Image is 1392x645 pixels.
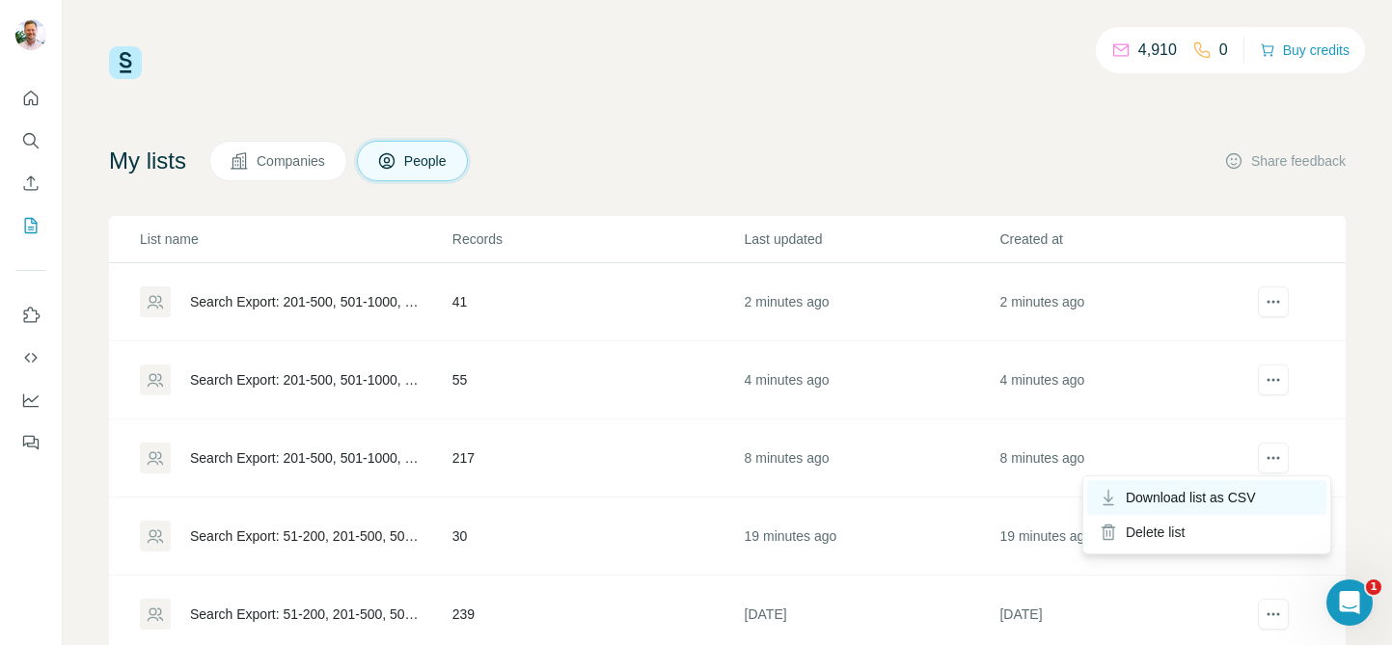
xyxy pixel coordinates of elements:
[109,146,186,176] h4: My lists
[190,370,420,390] div: Search Export: 201-500, 501-1000, 1001-5000, 5001-10,000, 10,000+, Media and Communication, Marke...
[744,497,999,576] td: 19 minutes ago
[1326,579,1373,626] iframe: Intercom live chat
[1138,39,1177,62] p: 4,910
[190,448,420,468] div: Search Export: 201-500, 501-1000, 1001-5000, 5001-10,000, 10,000+, Media and Communication, Marke...
[1366,579,1381,595] span: 1
[15,81,46,116] button: Quick start
[999,229,1253,249] p: Created at
[15,425,46,460] button: Feedback
[998,263,1254,341] td: 2 minutes ago
[190,605,420,624] div: Search Export: 51-200, 201-500, 501-1000, 1001-5000, 5001-10,000, 10,000+, Marketing, Purchasing,...
[998,341,1254,419] td: 4 minutes ago
[15,298,46,333] button: Use Surfe on LinkedIn
[1258,599,1289,630] button: actions
[404,151,449,171] span: People
[190,292,420,311] div: Search Export: 201-500, 501-1000, 1001-5000, 5001-10,000, 10,000+, Media and Communication, Marke...
[1258,364,1289,395] button: actions
[451,341,744,419] td: 55
[1258,286,1289,317] button: actions
[1260,37,1350,64] button: Buy credits
[998,419,1254,497] td: 8 minutes ago
[1258,443,1289,473] button: actions
[1224,151,1346,171] button: Share feedback
[452,229,743,249] p: Records
[998,497,1254,576] td: 19 minutes ago
[15,208,46,243] button: My lists
[1126,488,1256,507] span: Download list as CSV
[451,497,744,576] td: 30
[15,123,46,158] button: Search
[744,341,999,419] td: 4 minutes ago
[109,46,142,79] img: Surfe Logo
[140,229,450,249] p: List name
[257,151,327,171] span: Companies
[451,263,744,341] td: 41
[15,383,46,417] button: Dashboard
[1087,515,1326,550] div: Delete list
[15,340,46,375] button: Use Surfe API
[745,229,998,249] p: Last updated
[451,419,744,497] td: 217
[15,166,46,201] button: Enrich CSV
[15,19,46,50] img: Avatar
[744,263,999,341] td: 2 minutes ago
[1219,39,1228,62] p: 0
[744,419,999,497] td: 8 minutes ago
[190,526,420,546] div: Search Export: 51-200, 201-500, 501-1000, 1001-5000, 5001-10,000, 10,000+, Marketing, Purchasing,...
